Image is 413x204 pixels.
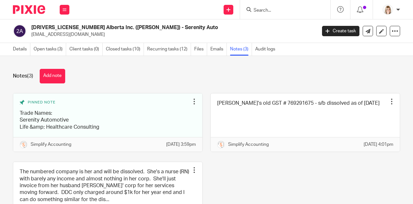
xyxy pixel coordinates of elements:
a: Notes (3) [230,43,252,56]
a: Edit client [376,26,387,36]
a: Emails [210,43,227,56]
div: Pinned note [20,100,189,105]
p: Simplify Accounting [228,141,269,148]
h2: [DRIVERS_LICENSE_NUMBER] Alberta Inc. ([PERSON_NAME]) - Serenity Auto [31,24,256,31]
img: Screenshot%202023-11-29%20141159.png [20,141,27,148]
a: Audit logs [255,43,278,56]
img: Pixie [13,5,45,14]
span: (3) [27,73,33,79]
button: Add note [40,69,65,83]
p: Simplify Accounting [31,141,71,148]
a: Create task [322,26,359,36]
a: Open tasks (3) [34,43,66,56]
a: Details [13,43,30,56]
a: Files [194,43,207,56]
img: Tayler%20Headshot%20Compressed%20Resized%202.jpg [383,5,393,15]
input: Search [253,8,311,14]
p: [DATE] 4:01pm [364,141,393,148]
p: [DATE] 3:59pm [166,141,196,148]
a: Closed tasks (10) [106,43,144,56]
a: Recurring tasks (12) [147,43,191,56]
p: [EMAIL_ADDRESS][DOMAIN_NAME] [31,31,312,38]
img: svg%3E [13,24,26,38]
a: Client tasks (0) [69,43,103,56]
img: Screenshot%202023-11-29%20141159.png [217,141,225,148]
h1: Notes [13,73,33,80]
a: Send new email [363,26,373,36]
